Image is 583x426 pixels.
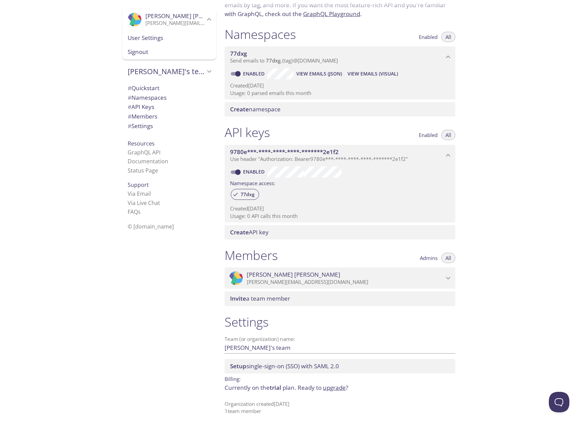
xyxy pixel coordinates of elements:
button: Enabled [415,32,442,42]
div: Create API Key [225,225,455,239]
div: 77dxg [231,189,259,200]
div: Roberto Alves [225,267,455,289]
a: FAQ [128,208,141,216]
p: [PERSON_NAME][EMAIL_ADDRESS][DOMAIN_NAME] [247,279,444,286]
p: Created [DATE] [230,82,450,89]
div: Namespaces [122,93,216,102]
p: Billing: [225,373,455,383]
span: namespace [230,105,281,113]
h1: Members [225,248,278,263]
p: Organization created [DATE] 1 team member [225,400,455,415]
div: Roberto Alves [122,8,216,31]
a: Via Live Chat [128,199,160,207]
span: Namespaces [128,94,167,101]
span: 77dxg [266,57,281,64]
span: Ready to ? [298,384,348,391]
span: Signout [128,47,211,56]
a: Status Page [128,167,158,174]
button: All [441,130,455,140]
label: Team (or organization) name: [225,336,296,342]
h1: Settings [225,314,455,330]
span: # [128,103,131,111]
div: Signout [122,45,216,60]
button: Admins [416,253,442,263]
h1: Namespaces [225,27,296,42]
button: All [441,253,455,263]
a: Enabled [242,70,267,77]
p: Created [DATE] [230,205,450,212]
div: User Settings [122,31,216,45]
p: [PERSON_NAME][EMAIL_ADDRESS][DOMAIN_NAME] [145,20,205,27]
span: single-sign-on (SSO) with SAML 2.0 [230,362,339,370]
p: Usage: 0 parsed emails this month [230,90,450,97]
span: # [128,84,131,92]
a: upgrade [323,384,346,391]
a: Documentation [128,157,168,165]
iframe: Help Scout Beacon - Open [549,392,569,412]
span: # [128,122,131,130]
div: Setup SSO [225,359,455,373]
div: Roberto's team [122,63,216,80]
div: Team Settings [122,121,216,131]
span: Support [128,181,149,189]
span: [PERSON_NAME] [PERSON_NAME] [145,12,239,20]
button: All [441,32,455,42]
div: Create namespace [225,102,455,116]
span: API Keys [128,103,154,111]
a: Enabled [242,168,267,175]
div: 77dxg namespace [225,46,455,68]
span: Setup [230,362,246,370]
span: 77dxg [230,50,247,57]
h1: API keys [225,125,270,140]
span: Send emails to . {tag} @[DOMAIN_NAME] [230,57,338,64]
span: 77dxg [237,191,259,197]
div: Invite a team member [225,291,455,306]
span: Settings [128,122,153,130]
span: [PERSON_NAME]'s team [128,67,205,76]
span: View Emails (JSON) [296,70,342,78]
button: View Emails (JSON) [294,68,345,79]
span: Resources [128,140,155,147]
span: s [138,208,141,216]
span: [PERSON_NAME] [PERSON_NAME] [247,271,340,278]
span: # [128,112,131,120]
div: Members [122,112,216,121]
span: Create [230,105,249,113]
span: # [128,94,131,101]
span: View Emails (Visual) [347,70,398,78]
label: Namespace access: [230,178,275,188]
span: Members [128,112,157,120]
button: Enabled [415,130,442,140]
a: Via Email [128,190,151,197]
p: Currently on the plan. [225,383,455,392]
span: API key [230,228,269,236]
span: User Settings [128,33,211,42]
a: GraphQL Playground [303,10,360,18]
p: Usage: 0 API calls this month [230,212,450,220]
span: Quickstart [128,84,159,92]
div: Quickstart [122,83,216,93]
span: trial [270,384,281,391]
span: Create [230,228,249,236]
span: Invite [230,294,246,302]
a: GraphQL API [128,149,160,156]
div: API Keys [122,102,216,112]
span: © [DOMAIN_NAME] [128,223,174,230]
button: View Emails (Visual) [345,68,401,79]
span: a team member [230,294,290,302]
